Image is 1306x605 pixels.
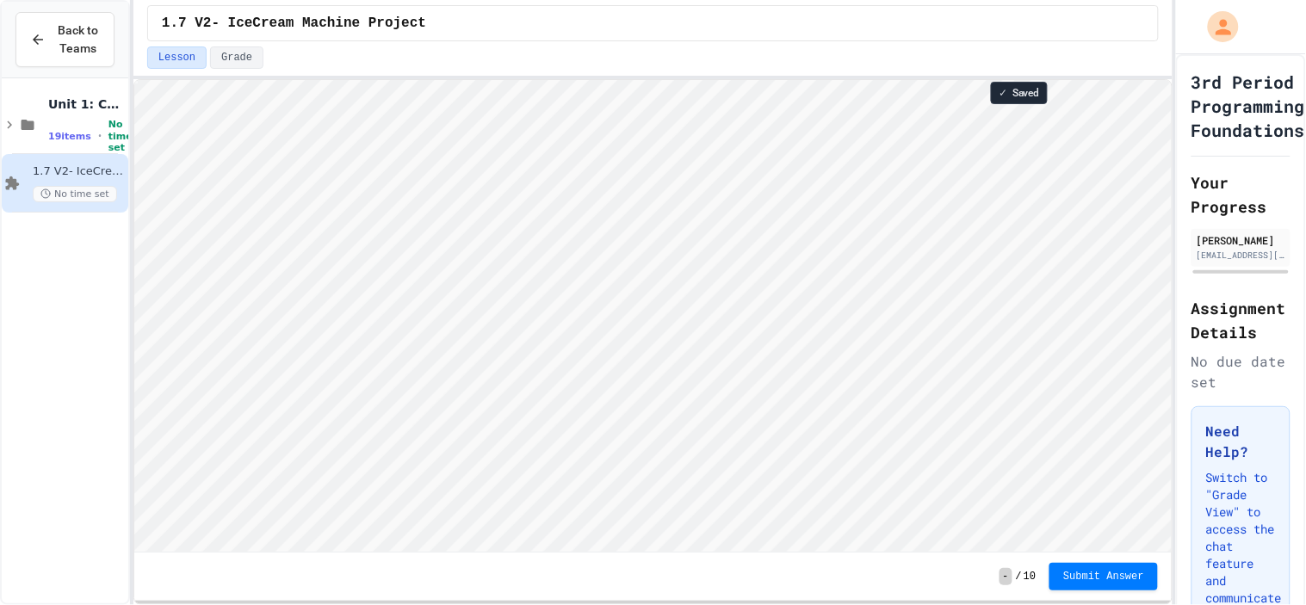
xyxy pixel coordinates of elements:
[1191,70,1305,142] h1: 3rd Period Programming Foundations
[1024,570,1036,583] span: 10
[1191,170,1291,219] h2: Your Progress
[1049,563,1158,590] button: Submit Answer
[1000,568,1012,585] span: -
[1063,570,1144,583] span: Submit Answer
[210,46,263,69] button: Grade
[56,22,100,58] span: Back to Teams
[108,119,133,153] span: No time set
[1016,570,1022,583] span: /
[1197,249,1285,262] div: [EMAIL_ADDRESS][DOMAIN_NAME]
[1191,296,1291,344] h2: Assignment Details
[1190,7,1243,46] div: My Account
[1206,421,1276,462] h3: Need Help?
[33,186,117,202] span: No time set
[162,13,426,34] span: 1.7 V2- IceCream Machine Project
[33,164,125,179] span: 1.7 V2- IceCream Machine Project
[1191,351,1291,392] div: No due date set
[98,129,102,143] span: •
[134,80,1172,552] iframe: Snap! Programming Environment
[1197,232,1285,248] div: [PERSON_NAME]
[999,86,1007,100] span: ✓
[147,46,207,69] button: Lesson
[48,96,125,112] span: Unit 1: Computational Thinking & Problem Solving
[48,131,91,142] span: 19 items
[15,12,115,67] button: Back to Teams
[1012,86,1040,100] span: Saved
